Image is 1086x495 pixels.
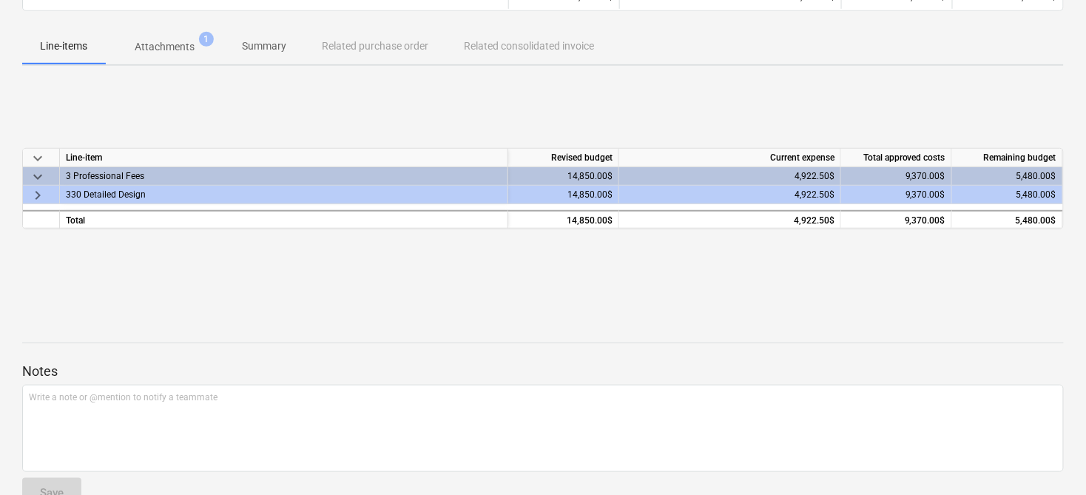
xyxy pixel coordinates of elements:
[66,167,502,185] div: 3 Professional Fees
[60,210,508,229] div: Total
[625,186,834,204] div: 4,922.50$
[619,149,841,167] div: Current expense
[135,39,195,55] p: Attachments
[40,38,87,54] p: Line-items
[508,210,619,229] div: 14,850.00$
[841,167,952,186] div: 9,370.00$
[22,363,1064,380] p: Notes
[841,210,952,229] div: 9,370.00$
[625,212,834,230] div: 4,922.50$
[199,32,214,47] span: 1
[508,167,619,186] div: 14,850.00$
[952,149,1063,167] div: Remaining budget
[508,149,619,167] div: Revised budget
[66,186,502,203] div: 330 Detailed Design
[841,149,952,167] div: Total approved costs
[952,210,1063,229] div: 5,480.00$
[29,186,47,204] span: keyboard_arrow_right
[1012,424,1086,495] iframe: Chat Widget
[29,168,47,186] span: keyboard_arrow_down
[60,149,508,167] div: Line-item
[841,186,952,204] div: 9,370.00$
[508,186,619,204] div: 14,850.00$
[242,38,286,54] p: Summary
[29,149,47,167] span: keyboard_arrow_down
[952,167,1063,186] div: 5,480.00$
[625,167,834,186] div: 4,922.50$
[952,186,1063,204] div: 5,480.00$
